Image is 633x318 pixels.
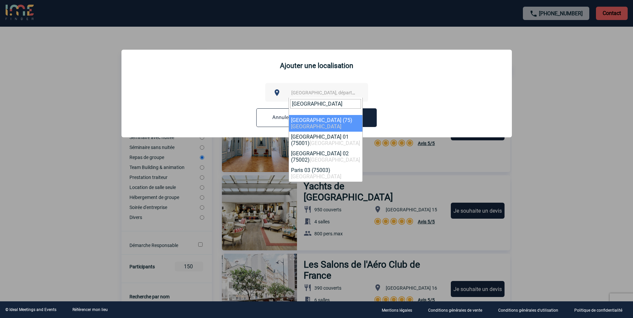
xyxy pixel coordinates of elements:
p: Conditions générales de vente [428,308,482,313]
span: [GEOGRAPHIC_DATA] [310,157,360,163]
p: Conditions générales d'utilisation [498,308,558,313]
span: [GEOGRAPHIC_DATA] [291,123,341,130]
span: [GEOGRAPHIC_DATA] [291,173,341,180]
span: [GEOGRAPHIC_DATA] [310,140,360,146]
div: © Ideal Meetings and Events [5,307,56,312]
p: Politique de confidentialité [574,308,622,313]
a: Référencer mon lieu [72,307,108,312]
a: Politique de confidentialité [569,307,633,313]
li: [GEOGRAPHIC_DATA] 01 (75001) [289,132,362,148]
li: [GEOGRAPHIC_DATA] 02 (75002) [289,148,362,165]
a: Conditions générales d'utilisation [493,307,569,313]
h2: Ajouter une localisation [127,62,507,70]
a: Mentions légales [376,307,423,313]
a: Conditions générales de vente [423,307,493,313]
li: Paris 03 (75003) [289,165,362,182]
span: [GEOGRAPHIC_DATA], département, région... [291,90,384,95]
p: Mentions légales [382,308,412,313]
li: [GEOGRAPHIC_DATA] (75) [289,115,362,132]
input: Annuler [256,108,306,127]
